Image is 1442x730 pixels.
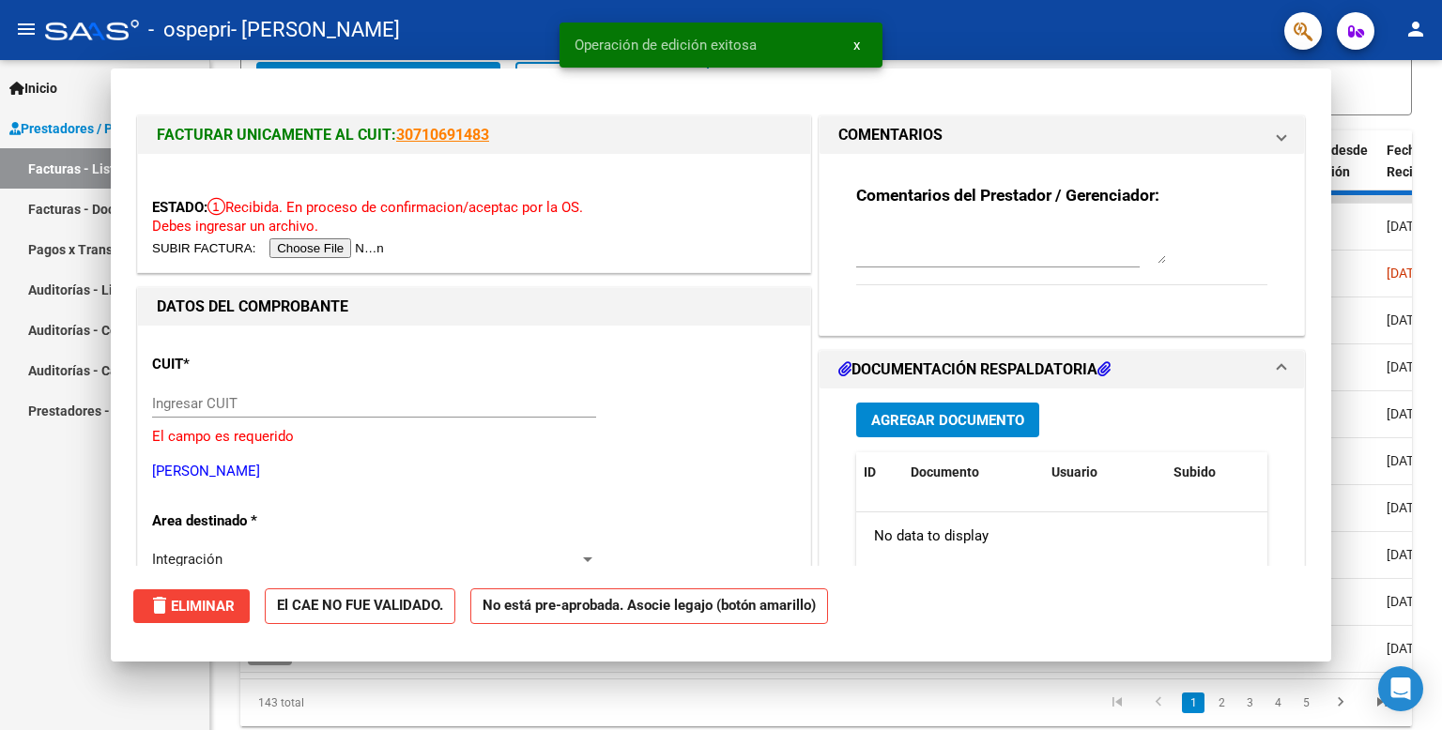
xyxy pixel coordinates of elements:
[864,464,876,479] span: ID
[820,154,1304,335] div: COMENTARIOS
[856,403,1039,437] button: Agregar Documento
[1051,464,1097,479] span: Usuario
[838,358,1111,381] h1: DOCUMENTACIÓN RESPALDATORIA
[152,510,345,532] p: Area destinado *
[207,199,583,216] span: Recibida. En proceso de confirmacion/aceptac por la OS.
[871,412,1024,429] span: Agregar Documento
[152,461,796,482] p: [PERSON_NAME]
[575,36,757,54] span: Operación de edición exitosa
[9,118,180,139] span: Prestadores / Proveedores
[856,452,903,493] datatable-header-cell: ID
[1302,143,1368,179] span: Días desde Emisión
[1044,452,1166,493] datatable-header-cell: Usuario
[1387,359,1425,374] span: [DATE]
[1387,266,1425,281] span: [DATE]
[1387,143,1439,179] span: Fecha Recibido
[1166,452,1260,493] datatable-header-cell: Subido
[15,18,38,40] mat-icon: menu
[9,78,57,99] span: Inicio
[396,126,489,144] a: 30710691483
[856,512,1267,559] div: No data to display
[148,9,231,51] span: - ospepri
[838,124,943,146] h1: COMENTARIOS
[265,588,455,625] strong: El CAE NO FUE VALIDADO.
[1260,452,1354,493] datatable-header-cell: Acción
[152,551,222,568] span: Integración
[152,199,207,216] span: ESTADO:
[152,354,345,375] p: CUIT
[853,37,860,53] span: x
[838,28,875,62] button: x
[1387,453,1425,468] span: [DATE]
[148,594,171,616] mat-icon: delete
[148,598,235,615] span: Eliminar
[157,297,348,315] strong: DATOS DEL COMPROBANTE
[1387,594,1425,609] span: [DATE]
[1387,406,1425,421] span: [DATE]
[1387,312,1425,327] span: [DATE]
[1387,641,1425,656] span: [DATE]
[152,216,796,237] p: Debes ingresar un archivo.
[1174,464,1216,479] span: Subido
[133,589,250,623] button: Eliminar
[903,452,1044,493] datatable-header-cell: Documento
[1387,500,1425,515] span: [DATE]
[470,588,828,625] strong: No está pre-aprobada. Asocie legajo (botón amarillo)
[1404,18,1427,40] mat-icon: person
[1387,547,1425,562] span: [DATE]
[856,186,1159,205] strong: Comentarios del Prestador / Gerenciador:
[157,126,396,144] span: FACTURAR UNICAMENTE AL CUIT:
[231,9,400,51] span: - [PERSON_NAME]
[240,679,471,726] div: 143 total
[820,351,1304,388] mat-expansion-panel-header: DOCUMENTACIÓN RESPALDATORIA
[1378,666,1423,711] div: Open Intercom Messenger
[1387,219,1425,234] span: [DATE]
[911,464,979,479] span: Documento
[820,116,1304,154] mat-expansion-panel-header: COMENTARIOS
[1295,130,1379,213] datatable-header-cell: Días desde Emisión
[152,426,796,448] p: El campo es requerido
